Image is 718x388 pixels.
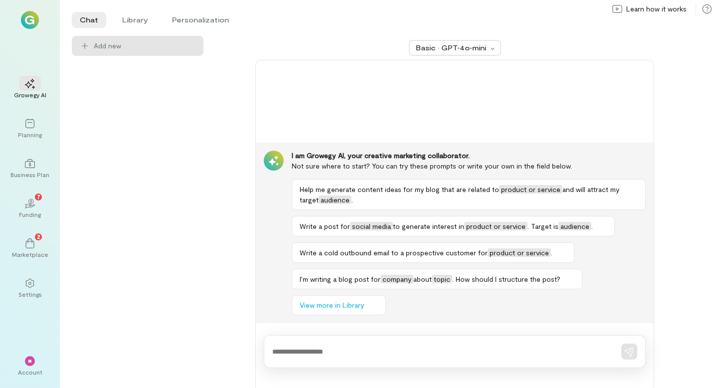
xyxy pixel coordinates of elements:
[37,232,40,241] span: 2
[12,270,48,306] a: Settings
[292,242,574,263] button: Write a cold outbound email to a prospective customer forproduct or service.
[12,230,48,266] a: Marketplace
[300,300,364,310] span: View more in Library
[18,290,42,298] div: Settings
[393,222,464,230] span: to generate interest in
[464,222,528,230] span: product or service
[14,91,46,99] div: Growegy AI
[37,192,40,201] span: 7
[292,161,646,171] div: Not sure where to start? You can try these prompts or write your own in the field below.
[94,41,121,51] span: Add new
[164,12,237,28] li: Personalization
[12,71,48,107] a: Growegy AI
[352,195,353,204] span: .
[319,195,352,204] span: audience
[292,179,646,210] button: Help me generate content ideas for my blog that are related toproduct or serviceand will attract ...
[626,4,687,14] span: Learn how it works
[380,275,413,283] span: company
[18,131,42,139] div: Planning
[300,275,380,283] span: I’m writing a blog post for
[12,191,48,226] a: Funding
[300,248,488,257] span: Write a cold outbound email to a prospective customer for
[72,12,106,28] li: Chat
[12,250,48,258] div: Marketplace
[292,216,615,236] button: Write a post forsocial mediato generate interest inproduct or service. Target isaudience.
[488,248,551,257] span: product or service
[292,269,582,289] button: I’m writing a blog post forcompanyabouttopic. How should I structure the post?
[12,151,48,187] a: Business Plan
[350,222,393,230] span: social media
[12,111,48,147] a: Planning
[551,248,552,257] span: .
[300,185,499,194] span: Help me generate content ideas for my blog that are related to
[528,222,558,230] span: . Target is
[591,222,593,230] span: .
[18,368,42,376] div: Account
[292,295,386,315] button: View more in Library
[499,185,562,194] span: product or service
[413,275,432,283] span: about
[19,210,41,218] div: Funding
[452,275,560,283] span: . How should I structure the post?
[10,171,49,179] div: Business Plan
[416,43,488,53] div: Basic · GPT‑4o‑mini
[432,275,452,283] span: topic
[300,222,350,230] span: Write a post for
[292,151,646,161] div: I am Growegy AI, your creative marketing collaborator.
[558,222,591,230] span: audience
[114,12,156,28] li: Library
